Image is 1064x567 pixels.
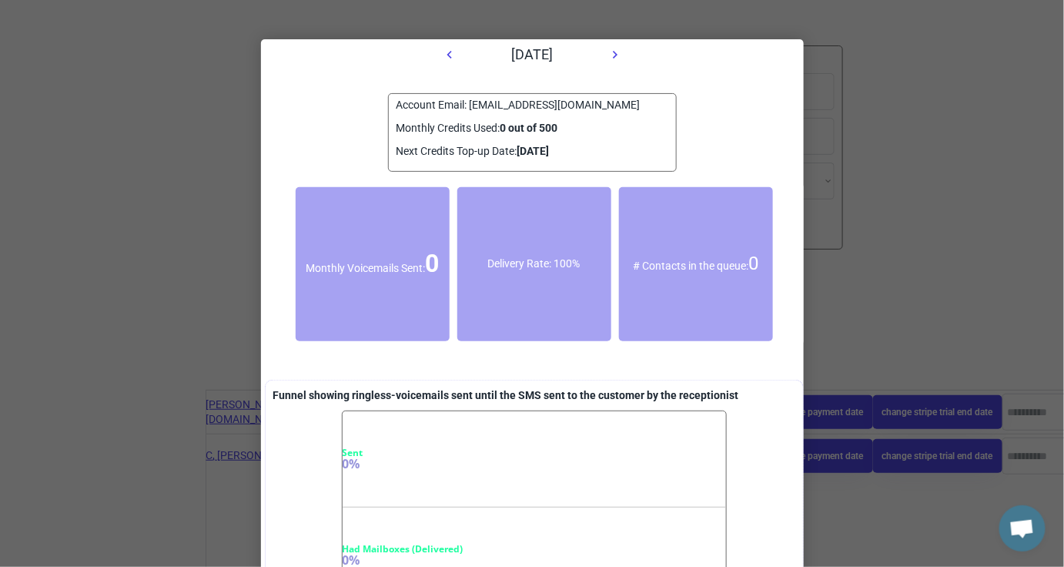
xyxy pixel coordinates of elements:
[343,448,731,458] div: Sent
[457,257,611,272] div: Delivery Rate: 100%
[517,145,550,157] strong: [DATE]
[343,545,731,554] div: Had Mailboxes (Delivered)
[999,505,1046,552] div: Open chat
[477,45,588,64] div: [DATE]
[296,247,450,281] div: Monthly Voicemails Sent:
[396,98,668,113] div: Account Email: [EMAIL_ADDRESS][DOMAIN_NAME]
[343,526,731,540] div: 0
[619,195,773,334] div: Contacts which are awaiting to be dialed (and no voicemail has been left)
[343,458,731,470] div: 0%
[343,554,731,566] div: 0%
[396,121,668,136] div: Monthly Credits Used:
[748,253,758,274] font: 0
[396,144,668,159] div: Next Credits Top-up Date:
[296,195,450,334] div: Number of successfully delivered voicemails
[619,251,773,277] div: # Contacts in the queue:
[425,249,439,278] font: 0
[457,187,611,341] div: % of contacts who received a ringless voicemail
[500,122,558,134] strong: 0 out of 500
[273,388,739,404] div: A delivered ringless voicemail is 1 credit is if using a pre-recorded message OR 2 credits if usi...
[343,430,731,444] div: 0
